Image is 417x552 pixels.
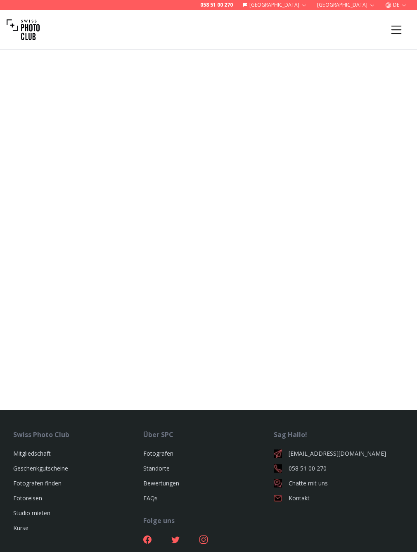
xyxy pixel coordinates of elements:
[274,464,404,473] a: 058 51 00 270
[274,479,404,487] a: Chatte mit uns
[143,479,179,487] a: Bewertungen
[13,509,50,517] a: Studio mieten
[382,16,410,44] button: Menu
[274,430,404,440] div: Sag Hallo!
[13,464,68,472] a: Geschenkgutscheine
[274,494,404,502] a: Kontakt
[13,494,42,502] a: Fotoreisen
[143,494,158,502] a: FAQs
[274,449,404,458] a: [EMAIL_ADDRESS][DOMAIN_NAME]
[143,449,173,457] a: Fotografen
[13,524,28,532] a: Kurse
[13,479,62,487] a: Fotografen finden
[143,430,273,440] div: Über SPC
[7,13,40,46] img: Swiss photo club
[200,2,233,8] a: 058 51 00 270
[143,516,273,526] div: Folge uns
[13,430,143,440] div: Swiss Photo Club
[143,464,170,472] a: Standorte
[13,449,51,457] a: Mitgliedschaft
